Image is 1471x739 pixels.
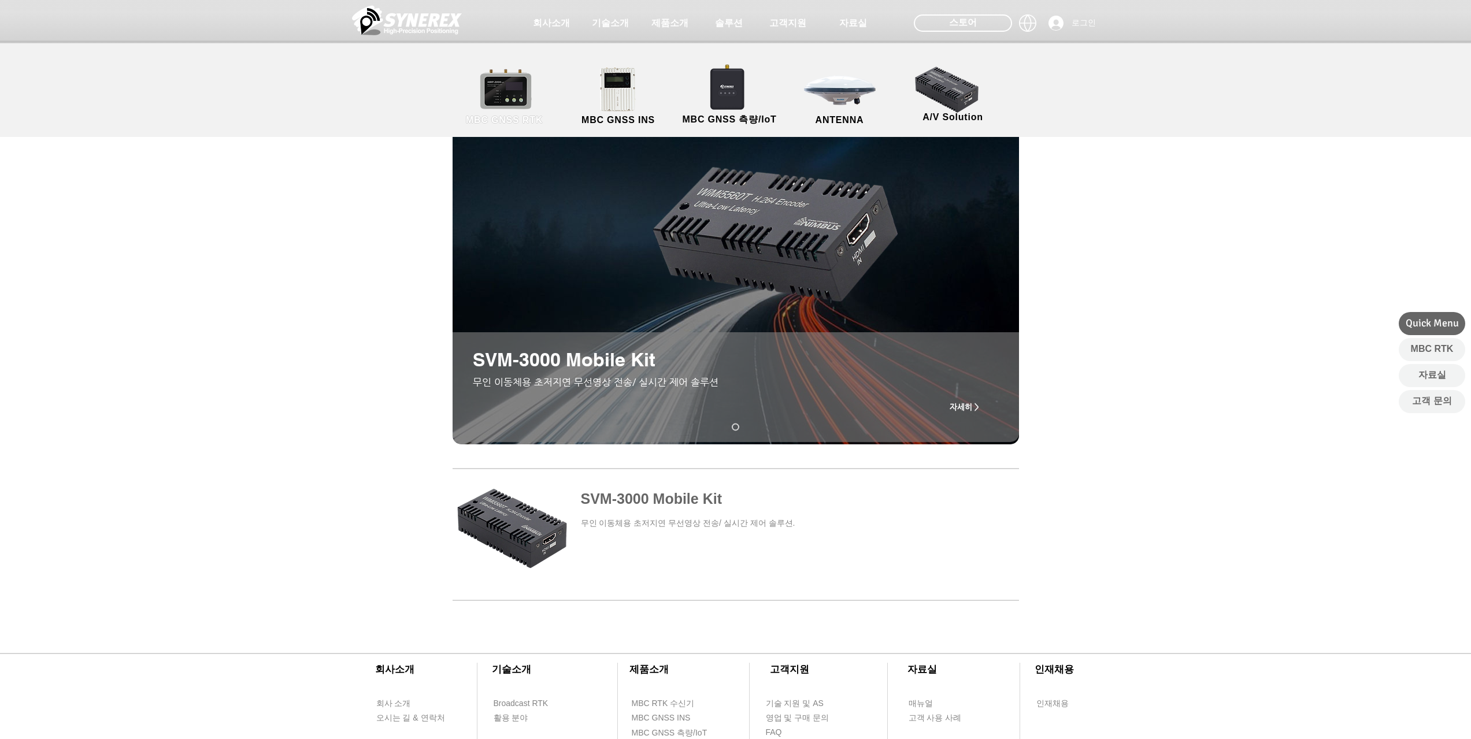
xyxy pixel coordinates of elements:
[632,712,691,724] span: MBC GNSS INS
[376,696,442,711] a: 회사 소개
[901,64,1005,124] a: A/V Solution
[759,12,817,35] a: 고객지원
[1411,343,1454,355] span: MBC RTK
[375,664,414,675] span: ​회사소개
[922,112,983,122] span: A/V Solution
[453,66,557,127] a: MBC GNSS RTK
[732,424,739,431] a: AVM-2020 Mobile Kit
[682,114,776,126] span: MBC GNSS 측량/IoT
[629,664,669,675] span: ​제품소개
[376,712,445,724] span: 오시는 길 & 연락처
[700,12,758,35] a: 솔루션
[494,712,528,724] span: 활용 분야
[765,696,852,711] a: 기술 지원 및 AS
[728,424,744,431] nav: 슬라이드
[453,75,1019,444] div: 슬라이드쇼
[533,17,570,29] span: 회사소개
[1399,312,1465,335] div: Quick Menu
[466,115,543,125] span: MBC GNSS RTK
[766,727,782,738] span: FAQ
[1036,696,1091,711] a: 인재채용
[839,17,867,29] span: 자료실
[942,395,988,418] a: 자세히 >
[1040,12,1104,34] button: 로그인
[765,711,832,725] a: 영업 및 구매 문의
[909,712,962,724] span: 고객 사용 사례
[816,115,864,125] span: ANTENNA
[494,698,549,710] span: Broadcast RTK
[914,14,1012,32] div: 스토어
[1406,316,1459,330] span: Quick Menu
[566,66,670,127] a: MBC GNSS INS
[376,698,411,710] span: 회사 소개
[493,711,560,725] a: 활용 분야
[631,696,718,711] a: MBC RTK 수신기
[453,75,1019,444] img: Traffic%20Long%20Exposure_edited.jpg
[1257,375,1471,739] iframe: Wix Chat
[908,711,975,725] a: 고객 사용 사례
[473,376,718,388] span: 무인 이동체용 초저지연 무선영상 전송/ 실시간 제어 솔루션
[632,727,707,739] span: MBC GNSS 측량/IoT
[631,711,703,725] a: MBC GNSS INS
[581,115,655,125] span: MBC GNSS INS
[632,698,695,710] span: MBC RTK 수신기
[1399,338,1465,361] a: MBC RTK
[715,17,743,29] span: 솔루션
[766,712,829,724] span: 영업 및 구매 문의
[673,66,786,127] a: MBC GNSS 측량/IoT
[949,16,977,29] span: 스토어
[1036,698,1069,710] span: 인재채용
[908,696,975,711] a: 매뉴얼
[907,664,937,675] span: ​자료실
[769,17,806,29] span: 고객지원
[1035,664,1074,675] span: ​인재채용
[1399,364,1465,387] a: 자료실
[352,3,462,38] img: 씨너렉스_White_simbol_대지 1.png
[641,12,699,35] a: 제품소개
[492,664,531,675] span: ​기술소개
[699,57,758,116] img: SynRTK__.png
[523,12,580,35] a: 회사소개
[909,698,933,710] span: 매뉴얼
[1068,17,1100,29] span: 로그인
[639,116,915,352] img: WiMi5560T_5.png
[1418,369,1446,381] span: 자료실
[493,696,560,711] a: Broadcast RTK
[651,17,688,29] span: 제품소개
[376,711,454,725] a: 오시는 길 & 연락처
[824,12,882,35] a: 자료실
[766,698,824,710] span: 기술 지원 및 AS
[584,64,655,114] img: MGI2000_front-removebg-preview (1).png
[770,664,809,675] span: ​고객지원
[788,66,892,127] a: ANTENNA
[473,348,655,370] span: SVM-3000 Mobile Kit
[592,17,629,29] span: 기술소개
[950,402,979,411] span: 자세히 >
[581,12,639,35] a: 기술소개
